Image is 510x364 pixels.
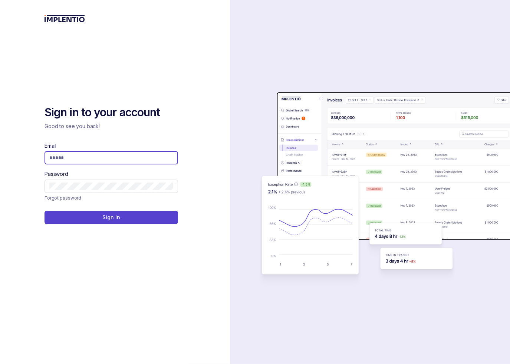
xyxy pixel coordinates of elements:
[45,142,56,150] label: Email
[45,194,81,202] a: Link Forgot password
[45,123,178,130] p: Good to see you back!
[45,194,81,202] p: Forgot password
[45,15,85,22] img: logo
[102,214,120,221] p: Sign In
[45,105,178,120] h2: Sign in to your account
[45,170,68,178] label: Password
[45,211,178,224] button: Sign In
